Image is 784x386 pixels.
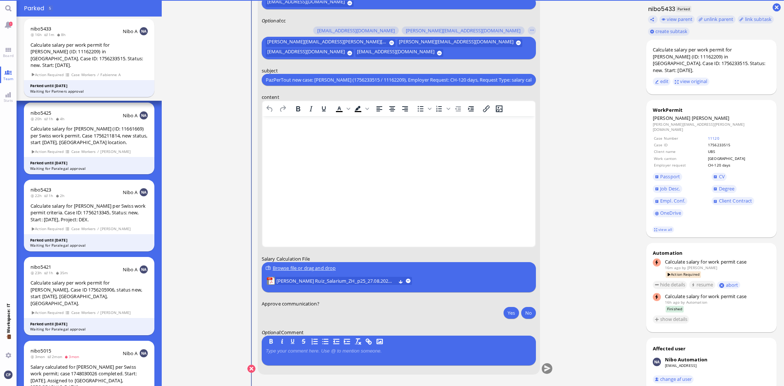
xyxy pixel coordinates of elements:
button: unlink parent [697,15,735,24]
span: [PERSON_NAME] [653,115,691,121]
span: 2mon [47,354,64,359]
span: 💼 Workspace: IT [6,333,11,350]
a: nibo5433 [31,25,51,32]
img: NA [140,27,148,35]
button: [EMAIL_ADDRESS][DOMAIN_NAME] [266,49,354,57]
em: : [262,329,281,336]
span: Nibo A [123,112,138,119]
span: Parked [676,6,692,12]
span: nibo5423 [31,186,51,193]
div: Parked until [DATE] [30,83,148,89]
span: Approve communication? [262,300,319,307]
button: Insert/edit link [480,104,493,114]
button: Increase indent [465,104,477,114]
span: content [262,94,279,100]
span: Job Desc. [660,185,680,192]
span: Optional [262,329,280,336]
span: Case Workers [71,310,96,316]
a: View Gonzalez Ruiz_Salarium_ZH_p25_27.08.2025.pdf [276,277,396,285]
span: Case Workers [71,226,96,232]
span: Parked [24,4,47,12]
span: subject [262,67,278,74]
button: hide details [653,281,687,289]
span: Action Required [31,72,64,78]
button: Yes [504,307,519,319]
button: B [267,338,275,346]
img: NA [140,349,148,357]
button: U [289,338,297,346]
td: Client name [654,149,707,154]
span: Fabienne A [100,72,121,78]
img: NA [140,111,148,119]
span: nibo5421 [31,264,51,270]
span: [PERSON_NAME][EMAIL_ADDRESS][PERSON_NAME][DOMAIN_NAME] [267,39,387,47]
a: nibo5015 [31,347,51,354]
span: CV [719,173,725,180]
span: 16h [31,32,44,37]
img: NA [140,265,148,274]
button: Insert/edit image [493,104,505,114]
span: 23h [31,270,44,275]
span: Nibo A [123,350,138,357]
span: 1 [9,22,12,26]
div: Nibo Automation [665,356,708,363]
span: 5 [49,6,51,11]
span: Action Required [666,271,701,278]
button: Decrease indent [452,104,464,114]
td: Case ID [654,142,707,148]
button: Copy ticket nibo5433 link to clipboard [648,15,658,24]
button: resume [689,281,715,289]
a: OneDrive [653,209,683,217]
button: Undo [264,104,276,114]
button: Redo [276,104,289,114]
button: [PERSON_NAME][EMAIL_ADDRESS][DOMAIN_NAME] [402,27,525,35]
div: Waiting for Partners approval [30,89,148,94]
a: Empl. Conf. [653,197,687,205]
span: 3mon [64,354,81,359]
td: Work canton [654,156,707,161]
a: Client Contract [712,197,755,205]
div: Waiting for Paralegal approval [30,326,148,332]
span: jakob.wendel@bluelakelegal.com [687,265,717,270]
span: Action Required [31,310,64,316]
td: UBS [708,149,769,154]
img: Gonzalez Ruiz_Salarium_ZH_p25_27.08.2025.pdf [267,277,275,285]
td: CH-120 days [708,162,769,168]
a: Degree [712,185,737,193]
td: Employer request [654,162,707,168]
a: CV [712,173,727,181]
span: Stats [2,98,15,103]
button: show details [653,315,690,324]
span: Action Required [31,149,64,155]
span: 1h [44,193,56,198]
td: Case Number [654,135,707,141]
div: Calculate salary for [PERSON_NAME] per Swiss work permit criteria. Case ID: 1756213345, Status: n... [31,203,148,223]
span: Team [1,76,15,81]
span: Case Workers [71,72,96,78]
div: Numbered list [433,104,451,114]
span: nibo5425 [31,110,51,116]
div: Text color Black [333,104,351,114]
td: 1756233515 [708,142,769,148]
button: No [521,307,536,319]
div: WorkPermit [653,107,770,113]
div: Calculate salary for work permit case [665,258,770,265]
span: [PERSON_NAME] [100,149,131,155]
div: Calculate salary per work permit for [PERSON_NAME] (ID: 11162209) in [GEOGRAPHIC_DATA]. Case ID: ... [31,42,148,69]
span: / [97,310,99,316]
lob-view: Gonzalez Ruiz_Salarium_ZH_p25_27.08.2025.pdf [267,277,412,285]
span: 35m [56,270,70,275]
span: link subtask [745,16,772,22]
span: 8h [57,32,68,37]
button: Download Gonzalez Ruiz_Salarium_ZH_p25_27.08.2025.pdf [398,279,403,283]
h1: nibo5433 [646,5,676,13]
span: [EMAIL_ADDRESS][DOMAIN_NAME] [357,49,434,57]
button: I [278,338,286,346]
button: [PERSON_NAME][EMAIL_ADDRESS][PERSON_NAME][DOMAIN_NAME] [266,39,395,47]
div: Automation [653,250,770,256]
span: Salary Calculation File [262,256,310,262]
span: [PERSON_NAME][EMAIL_ADDRESS][DOMAIN_NAME] [406,28,520,34]
span: [EMAIL_ADDRESS][DOMAIN_NAME] [267,49,345,57]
